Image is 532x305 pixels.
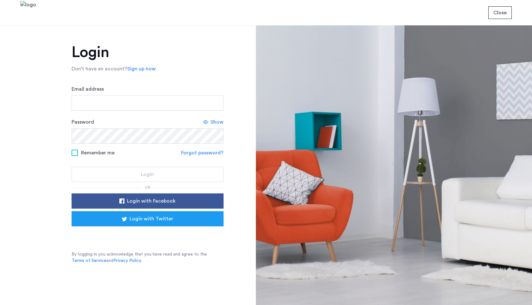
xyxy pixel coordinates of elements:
span: Login with Facebook [127,197,175,205]
span: Login with Twitter [130,215,173,223]
p: By logging in you acknowledge that you have read and agree to the and . [72,251,224,264]
span: Login [141,171,154,178]
label: Password [72,118,94,126]
span: Close [493,9,507,16]
span: Remember me [81,149,115,157]
button: button [72,167,224,182]
span: Don’t have an account? [72,66,127,71]
button: button [488,6,512,19]
label: Email address [72,85,104,93]
button: button [72,211,224,226]
a: Sign up now [127,65,156,73]
img: logo [20,1,36,25]
span: Show [211,118,224,126]
a: Terms of Service [72,257,106,264]
h1: Login [72,45,224,60]
a: Privacy Policy [113,257,141,264]
span: or [145,185,150,189]
a: Forgot password? [181,149,224,157]
button: button [72,193,224,209]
